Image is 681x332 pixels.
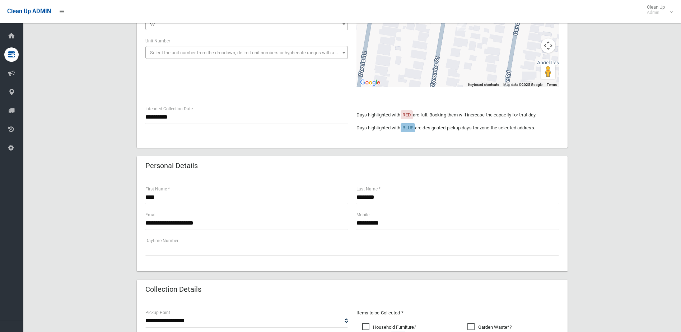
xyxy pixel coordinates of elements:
[547,83,557,87] a: Terms (opens in new tab)
[402,112,411,117] span: RED
[503,83,542,87] span: Map data ©2025 Google
[356,309,559,317] p: Items to be Collected *
[643,4,672,15] span: Clean Up
[454,16,469,34] div: 97 Wycombe Street, YAGOONA NSW 2199
[147,19,346,29] span: 97
[541,38,555,53] button: Map camera controls
[356,124,559,132] p: Days highlighted with are designated pickup days for zone the selected address.
[145,17,348,30] span: 97
[356,111,559,119] p: Days highlighted with are full. Booking them will increase the capacity for that day.
[358,78,382,87] a: Open this area in Google Maps (opens a new window)
[150,50,351,55] span: Select the unit number from the dropdown, delimit unit numbers or hyphenate ranges with a comma
[647,10,665,15] small: Admin
[137,282,210,296] header: Collection Details
[137,159,206,173] header: Personal Details
[150,21,155,27] span: 97
[541,64,555,79] button: Drag Pegman onto the map to open Street View
[358,78,382,87] img: Google
[7,8,51,15] span: Clean Up ADMIN
[402,125,413,130] span: BLUE
[468,82,499,87] button: Keyboard shortcuts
